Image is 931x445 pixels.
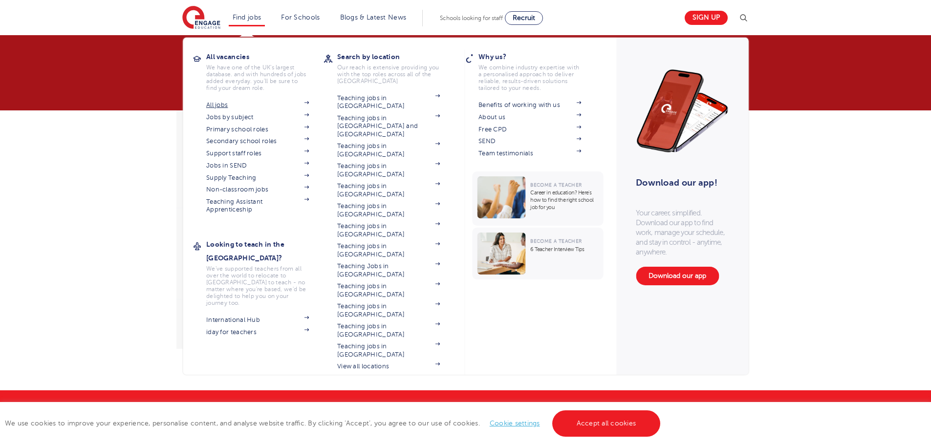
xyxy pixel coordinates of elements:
[206,64,309,91] p: We have one of the UK's largest database. and with hundreds of jobs added everyday. you'll be sur...
[440,15,503,21] span: Schools looking for staff
[206,149,309,157] a: Support staff roles
[337,282,440,298] a: Teaching jobs in [GEOGRAPHIC_DATA]
[281,14,320,21] a: For Schools
[206,265,309,306] p: We've supported teachers from all over the world to relocate to [GEOGRAPHIC_DATA] to teach - no m...
[337,242,440,258] a: Teaching jobs in [GEOGRAPHIC_DATA]
[206,328,309,336] a: iday for teachers
[478,50,596,91] a: Why us?We combine industry expertise with a personalised approach to deliver reliable, results-dr...
[340,14,407,21] a: Blogs & Latest News
[530,182,582,188] span: Become a Teacher
[206,237,324,306] a: Looking to teach in the [GEOGRAPHIC_DATA]?We've supported teachers from all over the world to rel...
[337,302,440,318] a: Teaching jobs in [GEOGRAPHIC_DATA]
[206,126,309,133] a: Primary school roles
[478,64,581,91] p: We combine industry expertise with a personalised approach to deliver reliable, results-driven so...
[206,174,309,182] a: Supply Teaching
[337,262,440,278] a: Teaching Jobs in [GEOGRAPHIC_DATA]
[530,246,598,253] p: 6 Teacher Interview Tips
[478,113,581,121] a: About us
[337,64,440,85] p: Our reach is extensive providing you with the top roles across all of the [GEOGRAPHIC_DATA]
[472,228,606,279] a: Become a Teacher6 Teacher Interview Tips
[505,11,543,25] a: Recruit
[530,238,582,244] span: Become a Teacher
[206,198,309,214] a: Teaching Assistant Apprenticeship
[182,6,220,30] img: Engage Education
[478,101,581,109] a: Benefits of working with us
[513,14,535,21] span: Recruit
[337,202,440,218] a: Teaching jobs in [GEOGRAPHIC_DATA]
[206,113,309,121] a: Jobs by subject
[206,101,309,109] a: All jobs
[337,222,440,238] a: Teaching jobs in [GEOGRAPHIC_DATA]
[206,316,309,324] a: International Hub
[337,94,440,110] a: Teaching jobs in [GEOGRAPHIC_DATA]
[337,342,440,359] a: Teaching jobs in [GEOGRAPHIC_DATA]
[337,162,440,178] a: Teaching jobs in [GEOGRAPHIC_DATA]
[685,11,728,25] a: Sign up
[478,126,581,133] a: Free CPD
[233,14,261,21] a: Find jobs
[636,172,724,193] h3: Download our app!
[337,182,440,198] a: Teaching jobs in [GEOGRAPHIC_DATA]
[478,50,596,64] h3: Why us?
[337,114,440,138] a: Teaching jobs in [GEOGRAPHIC_DATA] and [GEOGRAPHIC_DATA]
[206,186,309,193] a: Non-classroom jobs
[206,137,309,145] a: Secondary school roles
[337,322,440,339] a: Teaching jobs in [GEOGRAPHIC_DATA]
[636,208,729,257] p: Your career, simplified. Download our app to find work, manage your schedule, and stay in control...
[206,50,324,64] h3: All vacancies
[530,189,598,211] p: Career in education? Here’s how to find the right school job for you
[206,50,324,91] a: All vacanciesWe have one of the UK's largest database. and with hundreds of jobs added everyday. ...
[490,420,540,427] a: Cookie settings
[5,420,663,427] span: We use cookies to improve your experience, personalise content, and analyse website traffic. By c...
[472,171,606,226] a: Become a TeacherCareer in education? Here’s how to find the right school job for you
[478,149,581,157] a: Team testimonials
[552,410,661,437] a: Accept all cookies
[636,267,719,285] a: Download our app
[478,137,581,145] a: SEND
[337,50,455,64] h3: Search by location
[337,142,440,158] a: Teaching jobs in [GEOGRAPHIC_DATA]
[206,237,324,265] h3: Looking to teach in the [GEOGRAPHIC_DATA]?
[206,162,309,170] a: Jobs in SEND
[337,362,440,370] a: View all locations
[337,50,455,85] a: Search by locationOur reach is extensive providing you with the top roles across all of the [GEOG...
